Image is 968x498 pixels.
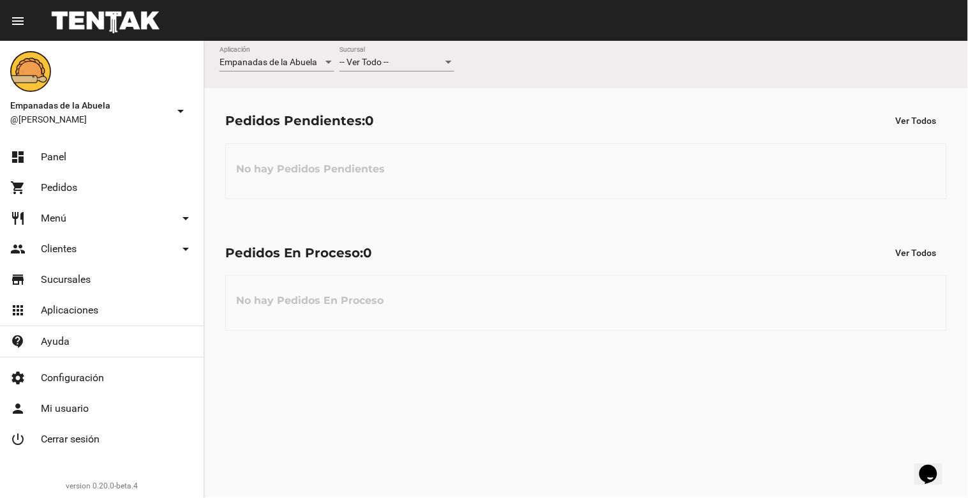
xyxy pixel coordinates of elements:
[41,372,104,384] span: Configuración
[10,370,26,386] mat-icon: settings
[10,113,168,126] span: @[PERSON_NAME]
[10,149,26,165] mat-icon: dashboard
[10,51,51,92] img: f0136945-ed32-4f7c-91e3-a375bc4bb2c5.png
[886,241,947,264] button: Ver Todos
[41,335,70,348] span: Ayuda
[41,304,98,317] span: Aplicaciones
[226,150,395,188] h3: No hay Pedidos Pendientes
[41,151,66,163] span: Panel
[41,212,66,225] span: Menú
[41,243,77,255] span: Clientes
[339,57,389,67] span: -- Ver Todo --
[41,181,77,194] span: Pedidos
[225,243,372,263] div: Pedidos En Proceso:
[220,57,317,67] span: Empanadas de la Abuela
[41,433,100,446] span: Cerrar sesión
[886,109,947,132] button: Ver Todos
[178,241,193,257] mat-icon: arrow_drop_down
[41,402,89,415] span: Mi usuario
[10,334,26,349] mat-icon: contact_support
[896,248,937,258] span: Ver Todos
[226,282,394,320] h3: No hay Pedidos En Proceso
[41,273,91,286] span: Sucursales
[896,116,937,126] span: Ver Todos
[10,432,26,447] mat-icon: power_settings_new
[10,180,26,195] mat-icon: shopping_cart
[10,241,26,257] mat-icon: people
[914,447,955,485] iframe: chat widget
[225,110,374,131] div: Pedidos Pendientes:
[178,211,193,226] mat-icon: arrow_drop_down
[10,98,168,113] span: Empanadas de la Abuela
[10,13,26,29] mat-icon: menu
[173,103,188,119] mat-icon: arrow_drop_down
[10,401,26,416] mat-icon: person
[365,113,374,128] span: 0
[10,303,26,318] mat-icon: apps
[10,272,26,287] mat-icon: store
[363,245,372,260] span: 0
[10,479,193,492] div: version 0.20.0-beta.4
[10,211,26,226] mat-icon: restaurant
